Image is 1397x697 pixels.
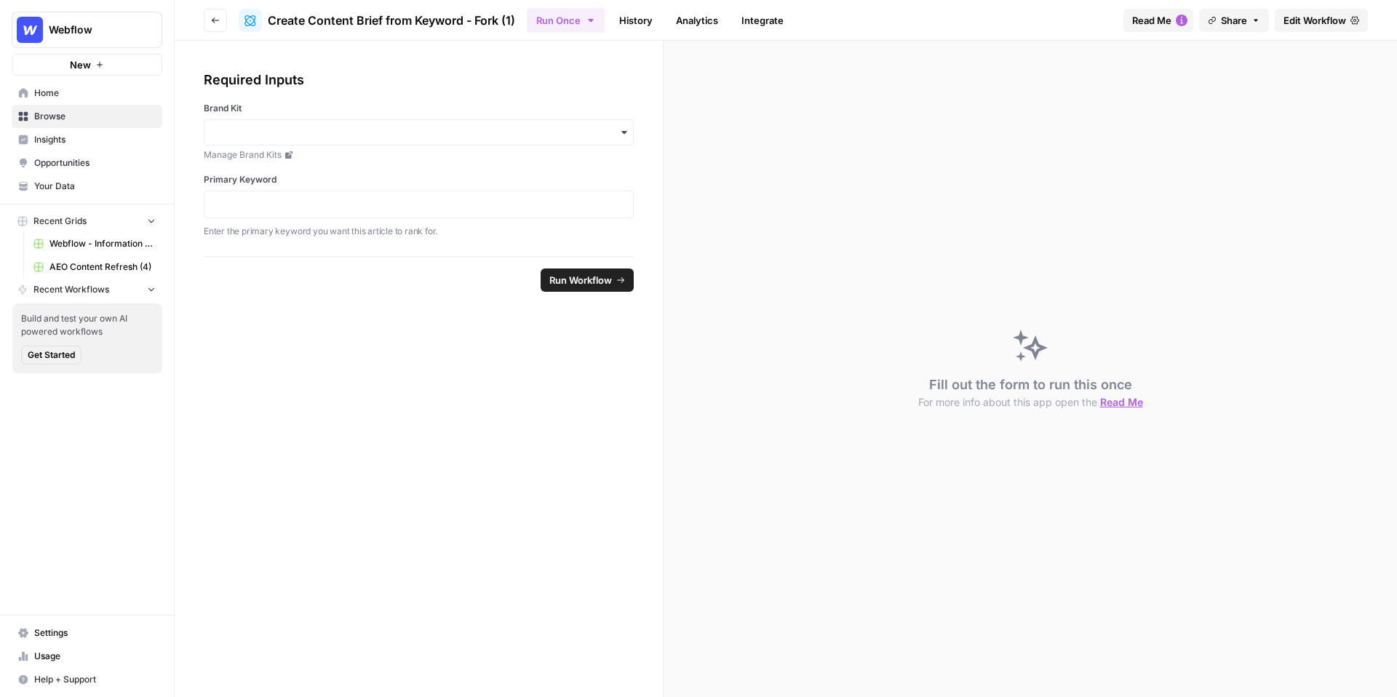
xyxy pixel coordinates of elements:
span: Run Workflow [549,273,612,287]
span: Browse [34,110,156,123]
a: Settings [12,621,162,645]
a: Manage Brand Kits [204,148,634,162]
span: Settings [34,626,156,640]
span: Webflow - Information Article -[PERSON_NAME] (Demo) [49,237,156,250]
button: Recent Workflows [12,279,162,300]
a: Usage [12,645,162,668]
button: Get Started [21,346,81,365]
a: Edit Workflow [1275,9,1368,32]
span: Recent Grids [33,215,87,228]
a: Browse [12,105,162,128]
a: History [610,9,661,32]
p: Enter the primary keyword you want this article to rank for. [204,224,634,239]
label: Primary Keyword [204,173,634,186]
span: New [70,57,91,72]
a: Create Content Brief from Keyword - Fork (1) [239,9,515,32]
span: Recent Workflows [33,283,109,296]
button: Share [1199,9,1269,32]
a: AEO Content Refresh (4) [27,255,162,279]
button: Run Once [527,8,605,33]
span: Home [34,87,156,100]
span: Build and test your own AI powered workflows [21,312,154,338]
label: Brand Kit [204,102,634,115]
button: Run Workflow [541,268,634,292]
a: Your Data [12,175,162,198]
span: Help + Support [34,673,156,686]
span: Get Started [28,348,75,362]
a: Integrate [733,9,792,32]
span: Your Data [34,180,156,193]
span: Usage [34,650,156,663]
a: Opportunities [12,151,162,175]
button: For more info about this app open the Read Me [918,395,1143,410]
span: Create Content Brief from Keyword - Fork (1) [268,12,515,29]
button: Read Me [1123,9,1193,32]
span: Opportunities [34,156,156,170]
button: Workspace: Webflow [12,12,162,48]
span: Insights [34,133,156,146]
span: Share [1221,13,1247,28]
span: Read Me [1132,13,1171,28]
a: Insights [12,128,162,151]
a: Analytics [667,9,727,32]
a: Home [12,81,162,105]
button: New [12,54,162,76]
span: Read Me [1100,396,1143,408]
span: AEO Content Refresh (4) [49,260,156,274]
span: Webflow [49,23,137,37]
button: Recent Grids [12,210,162,232]
span: Edit Workflow [1283,13,1346,28]
div: Fill out the form to run this once [918,375,1143,410]
a: Webflow - Information Article -[PERSON_NAME] (Demo) [27,232,162,255]
div: Required Inputs [204,70,634,90]
button: Help + Support [12,668,162,691]
img: Webflow Logo [17,17,43,43]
